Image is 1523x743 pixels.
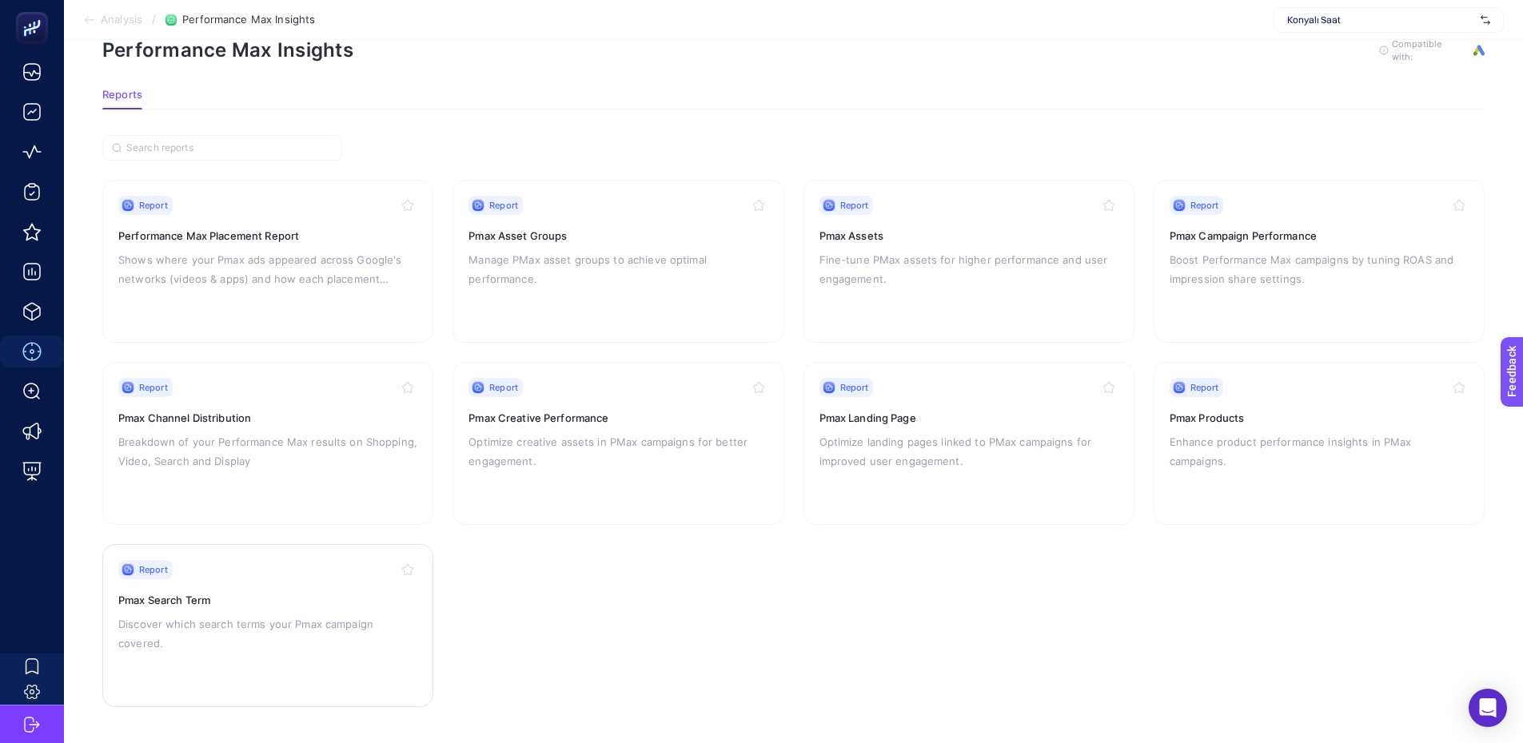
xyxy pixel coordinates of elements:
a: ReportPmax AssetsFine-tune PMax assets for higher performance and user engagement. [803,180,1134,343]
h3: Pmax Channel Distribution [118,410,417,426]
a: ReportPmax Search TermDiscover which search terms your Pmax campaign covered. [102,544,433,707]
a: ReportPmax Landing PageOptimize landing pages linked to PMax campaigns for improved user engagement. [803,362,1134,525]
span: Report [489,381,518,394]
span: Feedback [10,5,61,18]
a: ReportPmax Creative PerformanceOptimize creative assets in PMax campaigns for better engagement. [453,362,783,525]
a: ReportPmax ProductsEnhance product performance insights in PMax campaigns. [1154,362,1485,525]
p: Boost Performance Max campaigns by tuning ROAS and impression share settings. [1170,250,1469,288]
p: Optimize landing pages linked to PMax campaigns for improved user engagement. [819,432,1118,471]
span: / [152,13,156,26]
h3: Pmax Creative Performance [468,410,767,426]
p: Shows where your Pmax ads appeared across Google's networks (videos & apps) and how each placemen... [118,250,417,288]
p: Enhance product performance insights in PMax campaigns. [1170,432,1469,471]
h3: Pmax Landing Page [819,410,1118,426]
span: Report [139,381,168,394]
span: Report [139,563,168,576]
p: Fine-tune PMax assets for higher performance and user engagement. [819,250,1118,288]
h3: Pmax Asset Groups [468,228,767,244]
h3: Pmax Assets [819,228,1118,244]
span: Performance Max Insights [182,14,315,26]
span: Analysis [101,14,142,26]
button: Reports [102,89,142,109]
a: ReportPmax Channel DistributionBreakdown of your Performance Max results on Shopping, Video, Sear... [102,362,433,525]
span: Report [840,199,869,212]
span: Report [1190,199,1219,212]
h3: Pmax Products [1170,410,1469,426]
h3: Performance Max Placement Report [118,228,417,244]
p: Discover which search terms your Pmax campaign covered. [118,614,417,653]
a: ReportPmax Asset GroupsManage PMax asset groups to achieve optimal performance. [453,180,783,343]
span: Report [1190,381,1219,394]
p: Optimize creative assets in PMax campaigns for better engagement. [468,432,767,471]
div: Open Intercom Messenger [1469,689,1507,727]
img: svg%3e [1481,12,1490,28]
h3: Pmax Campaign Performance [1170,228,1469,244]
span: Reports [102,89,142,101]
span: Report [489,199,518,212]
p: Manage PMax asset groups to achieve optimal performance. [468,250,767,288]
span: Compatible with: [1392,38,1464,63]
a: ReportPmax Campaign PerformanceBoost Performance Max campaigns by tuning ROAS and impression shar... [1154,180,1485,343]
p: Breakdown of your Performance Max results on Shopping, Video, Search and Display [118,432,417,471]
h3: Pmax Search Term [118,592,417,608]
span: Konyalı Saat [1287,14,1474,26]
span: Report [139,199,168,212]
span: Report [840,381,869,394]
h1: Performance Max Insights [102,38,353,62]
input: Search [126,142,333,154]
a: ReportPerformance Max Placement ReportShows where your Pmax ads appeared across Google's networks... [102,180,433,343]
